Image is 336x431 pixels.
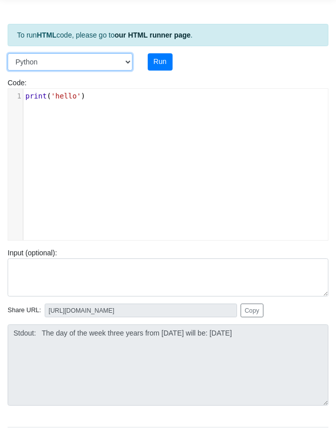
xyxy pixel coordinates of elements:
div: To run code, please go to . [8,24,328,46]
span: Share URL: [8,306,41,315]
button: Copy [241,304,263,317]
input: No share available yet [45,304,237,317]
button: Run [148,53,173,71]
span: print [25,92,47,100]
a: our HTML runner page [115,31,191,39]
div: 1 [8,91,23,102]
span: 'hello' [51,92,81,100]
strong: HTML [37,31,56,39]
span: ( ) [25,92,85,100]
